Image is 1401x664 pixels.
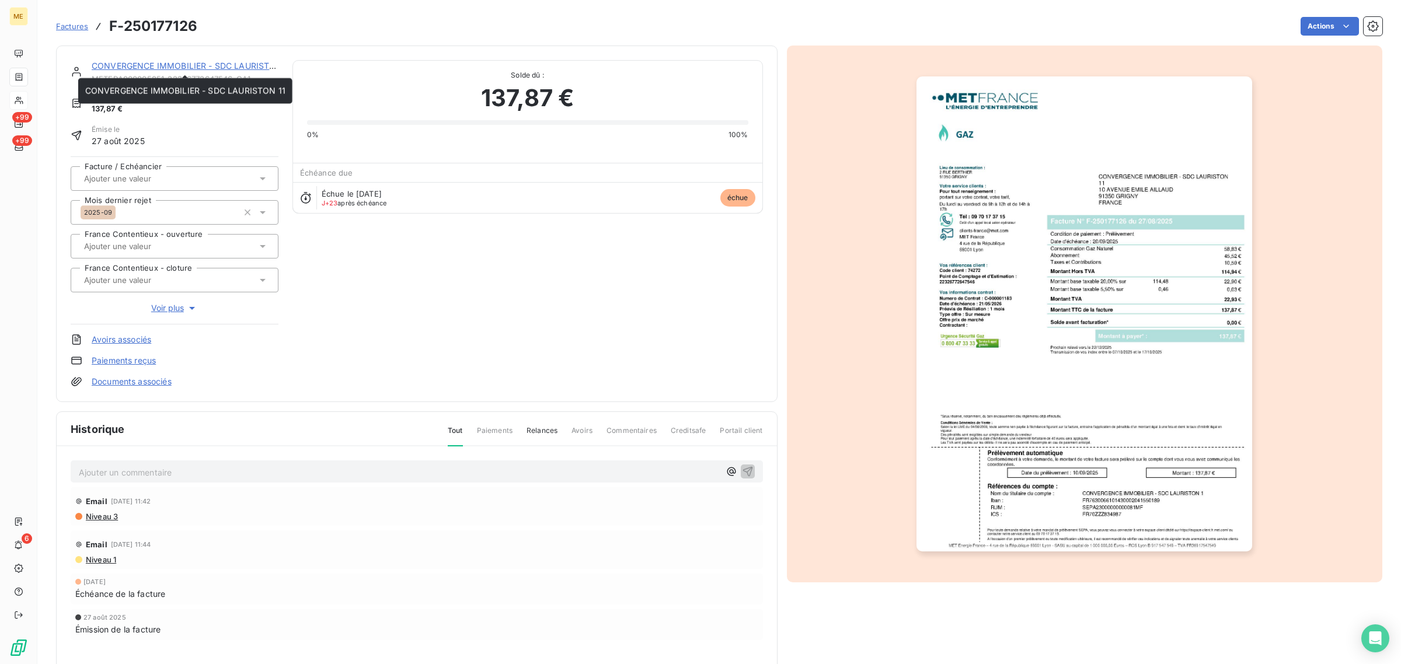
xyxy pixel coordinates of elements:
span: Creditsafe [671,425,706,445]
span: +99 [12,135,32,146]
span: 27 août 2025 [92,135,145,147]
span: CONVERGENCE IMMOBILIER - SDC LAURISTON 11 [85,86,285,96]
span: Portail client [720,425,762,445]
span: Échéance due [300,168,353,177]
span: Niveau 1 [85,555,116,564]
img: Logo LeanPay [9,638,28,657]
span: J+23 [322,199,338,207]
span: Émission de la facture [75,623,161,635]
span: METFRA000005851_22326772647546-CA1 [92,74,278,83]
span: Voir plus [151,302,198,314]
span: Commentaires [607,425,657,445]
span: 100% [729,130,748,140]
span: Solde dû : [307,70,748,81]
span: [DATE] [83,578,106,585]
h3: F-250177126 [109,16,197,37]
span: [DATE] 11:42 [111,498,151,505]
span: après échéance [322,200,387,207]
span: échue [720,189,755,207]
img: invoice_thumbnail [916,76,1252,551]
span: Paiements [477,425,513,445]
a: Factures [56,20,88,32]
span: Échéance de la facture [75,588,165,600]
span: Avoirs [571,425,593,445]
a: Paiements reçus [92,355,156,366]
input: Ajouter une valeur [83,241,200,251]
span: 137,87 € [92,103,140,115]
span: Historique [71,421,125,437]
button: Actions [1301,17,1359,36]
span: Relances [527,425,557,445]
div: Open Intercom Messenger [1361,624,1389,652]
span: Factures [56,22,88,31]
a: Documents associés [92,376,172,387]
span: Email [86,540,107,549]
button: Voir plus [71,302,278,314]
a: Avoirs associés [92,334,151,345]
span: 6 [22,533,32,544]
span: [DATE] 11:44 [111,541,151,548]
span: 2025-09 [84,209,112,216]
span: Niveau 3 [85,512,118,521]
span: 0% [307,130,319,140]
span: 27 août 2025 [83,614,126,621]
input: Ajouter une valeur [83,173,200,184]
span: Tout [448,425,463,446]
span: Émise le [92,124,145,135]
span: Email [86,497,107,506]
input: Ajouter une valeur [83,275,200,285]
a: CONVERGENCE IMMOBILIER - SDC LAURISTON 11 [92,61,292,71]
span: 137,87 € [481,81,574,116]
span: Échue le [DATE] [322,189,382,198]
span: +99 [12,112,32,123]
div: ME [9,7,28,26]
